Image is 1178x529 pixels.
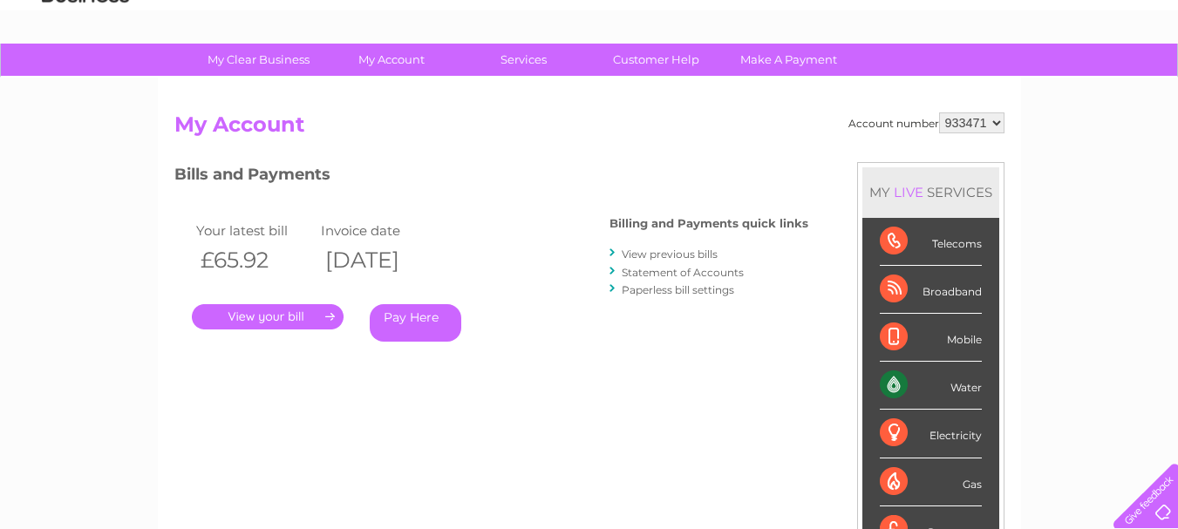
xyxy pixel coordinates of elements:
[880,410,982,458] div: Electricity
[915,74,953,87] a: Energy
[584,44,728,76] a: Customer Help
[41,45,130,98] img: logo.png
[1062,74,1105,87] a: Contact
[880,218,982,266] div: Telecoms
[317,242,442,278] th: [DATE]
[880,314,982,362] div: Mobile
[192,304,344,329] a: .
[192,219,317,242] td: Your latest bill
[871,74,904,87] a: Water
[187,44,330,76] a: My Clear Business
[622,266,744,279] a: Statement of Accounts
[848,112,1004,133] div: Account number
[174,112,1004,146] h2: My Account
[622,283,734,296] a: Paperless bill settings
[609,217,808,230] h4: Billing and Payments quick links
[964,74,1016,87] a: Telecoms
[622,248,718,261] a: View previous bills
[880,458,982,506] div: Gas
[174,162,808,193] h3: Bills and Payments
[452,44,596,76] a: Services
[862,167,999,217] div: MY SERVICES
[890,184,927,200] div: LIVE
[192,242,317,278] th: £65.92
[880,266,982,314] div: Broadband
[1120,74,1161,87] a: Log out
[370,304,461,342] a: Pay Here
[317,219,442,242] td: Invoice date
[1026,74,1052,87] a: Blog
[319,44,463,76] a: My Account
[717,44,861,76] a: Make A Payment
[880,362,982,410] div: Water
[178,10,1002,85] div: Clear Business is a trading name of Verastar Limited (registered in [GEOGRAPHIC_DATA] No. 3667643...
[849,9,970,31] a: 0333 014 3131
